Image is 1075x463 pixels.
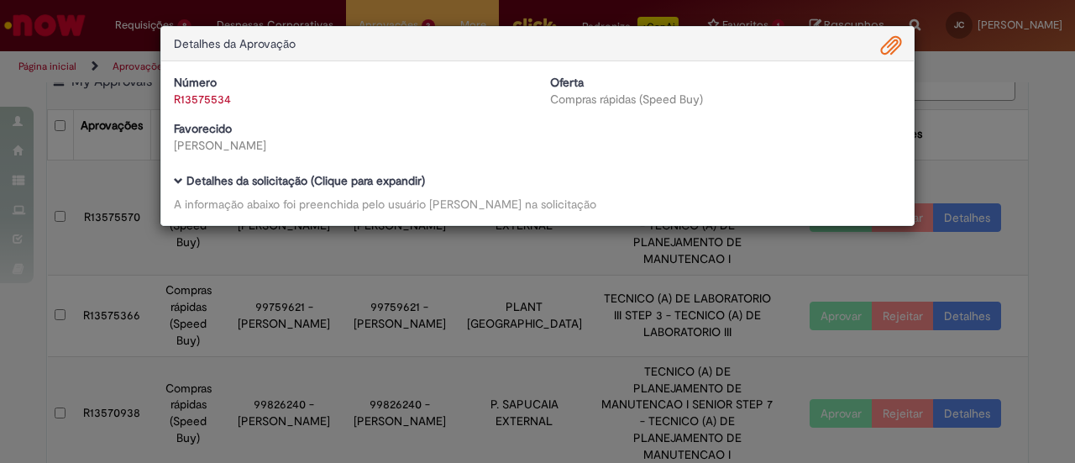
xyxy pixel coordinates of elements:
[186,173,425,188] b: Detalhes da solicitação (Clique para expandir)
[174,75,217,90] b: Número
[174,175,901,187] h5: Detalhes da solicitação (Clique para expandir)
[550,75,584,90] b: Oferta
[174,121,232,136] b: Favorecido
[174,92,231,107] a: R13575534
[174,196,901,213] div: A informação abaixo foi preenchida pelo usuário [PERSON_NAME] na solicitação
[174,36,296,51] span: Detalhes da Aprovação
[550,91,901,108] div: Compras rápidas (Speed Buy)
[174,137,525,154] div: [PERSON_NAME]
